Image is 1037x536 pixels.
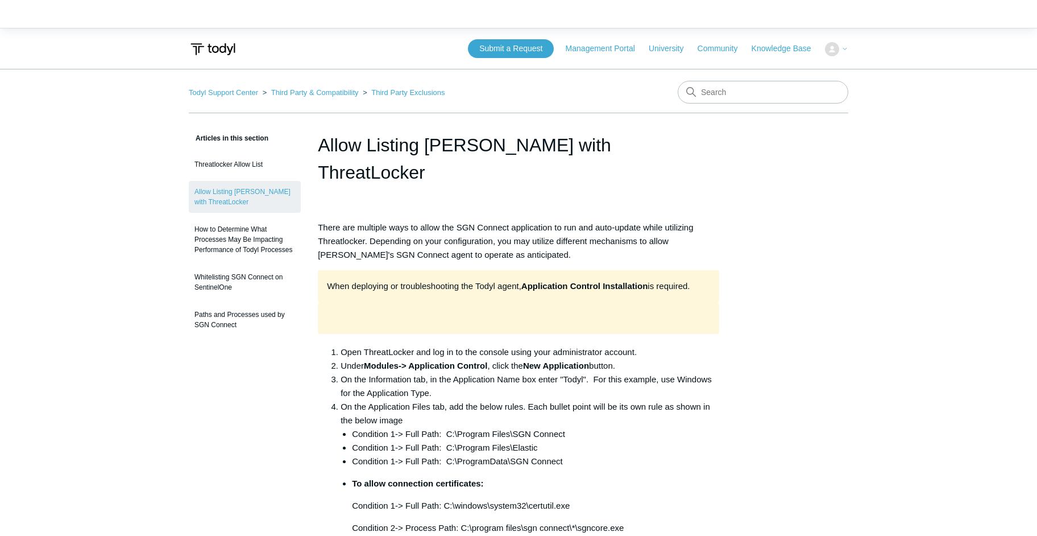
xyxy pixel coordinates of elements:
a: Whitelisting SGN Connect on SentinelOne [189,266,301,298]
a: Community [698,43,749,55]
a: Third Party Exclusions [371,88,445,97]
strong: New Application [523,361,589,370]
span: Articles in this section [189,134,268,142]
li: Third Party Exclusions [360,88,445,97]
div: When deploying or troubleshooting the Todyl agent, is required. [318,270,719,302]
a: Paths and Processes used by SGN Connect [189,304,301,336]
strong: To allow connection certificates: [352,479,483,488]
input: Search [678,81,848,104]
p: Condition 1-> Full Path: C:\windows\system32\certutil.exe [352,499,719,513]
p: Condition 2-> Process Path: C:\program files\sgn connect\*\sgncore.exe [352,521,719,535]
li: Todyl Support Center [189,88,260,97]
li: Under , click the button. [341,359,719,373]
a: How to Determine What Processes May Be Impacting Performance of Todyl Processes [189,218,301,261]
li: Third Party & Compatibility [260,88,361,97]
a: Management Portal [566,43,646,55]
a: Submit a Request [468,39,554,58]
li: Open ThreatLocker and log in to the console using your administrator account. [341,345,719,359]
a: Third Party & Compatibility [271,88,359,97]
a: Knowledge Base [752,43,823,55]
img: Todyl Support Center Help Center home page [189,39,237,60]
li: On the Information tab, in the Application Name box enter "Todyl". For this example, use Windows ... [341,373,719,400]
p: There are multiple ways to allow the SGN Connect application to run and auto-update while utilizi... [318,221,719,262]
a: Todyl Support Center [189,88,258,97]
h1: Allow Listing Todyl with ThreatLocker [318,131,719,186]
strong: Application Control Installation [521,281,648,291]
li: Condition 1-> Full Path: C:\ProgramData\SGN Connect [352,455,719,468]
a: University [649,43,695,55]
strong: Modules-> Application Control [364,361,487,370]
li: Condition 1-> Full Path: C:\Program Files\Elastic [352,441,719,455]
a: Threatlocker Allow List [189,154,301,175]
a: Allow Listing [PERSON_NAME] with ThreatLocker [189,181,301,213]
li: Condition 1-> Full Path: C:\Program Files\SGN Connect [352,427,719,441]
